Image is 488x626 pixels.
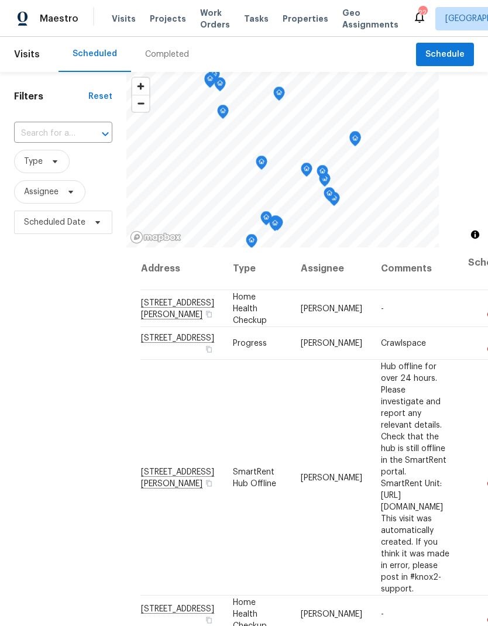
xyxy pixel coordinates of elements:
span: [PERSON_NAME] [301,304,362,312]
th: Comments [372,247,459,290]
h1: Filters [14,91,88,102]
span: Assignee [24,186,59,198]
button: Zoom in [132,78,149,95]
span: [PERSON_NAME] [301,473,362,481]
div: 22 [418,7,427,19]
div: Map marker [349,131,361,149]
th: Type [224,247,291,290]
span: Crawlspace [381,339,426,348]
span: Scheduled Date [24,216,85,228]
span: Visits [14,42,40,67]
button: Zoom out [132,95,149,112]
span: Geo Assignments [342,7,398,30]
span: - [381,304,384,312]
div: Completed [145,49,189,60]
div: Reset [88,91,112,102]
span: Toggle attribution [472,228,479,241]
button: Copy Address [204,308,214,319]
button: Copy Address [204,344,214,355]
canvas: Map [126,72,439,247]
button: Copy Address [204,477,214,488]
button: Open [97,126,114,142]
div: Scheduled [73,48,117,60]
button: Copy Address [204,614,214,625]
div: Map marker [269,217,281,235]
span: Properties [283,13,328,25]
div: Map marker [256,156,267,174]
button: Schedule [416,43,474,67]
div: Map marker [273,87,285,105]
span: Home Health Checkup [233,293,267,324]
div: Map marker [272,216,283,235]
span: Maestro [40,13,78,25]
div: Map marker [349,132,361,150]
div: Map marker [214,77,226,95]
span: Schedule [425,47,465,62]
th: Address [140,247,224,290]
button: Toggle attribution [468,228,482,242]
span: Type [24,156,43,167]
th: Assignee [291,247,372,290]
span: Visits [112,13,136,25]
span: Progress [233,339,267,348]
span: [PERSON_NAME] [301,610,362,618]
span: Work Orders [200,7,230,30]
div: Map marker [217,105,229,123]
div: Map marker [246,234,257,252]
div: Map marker [270,215,281,233]
div: Map marker [317,165,328,183]
span: Hub offline for over 24 hours. Please investigate and report any relevant details. Check that the... [381,362,449,593]
span: Tasks [244,15,269,23]
div: Map marker [324,187,335,205]
span: [PERSON_NAME] [301,339,362,348]
a: Mapbox homepage [130,231,181,244]
input: Search for an address... [14,125,80,143]
div: Map marker [301,163,312,181]
span: Projects [150,13,186,25]
div: Map marker [204,73,216,91]
span: - [381,610,384,618]
span: SmartRent Hub Offline [233,467,276,487]
div: Map marker [260,211,272,229]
